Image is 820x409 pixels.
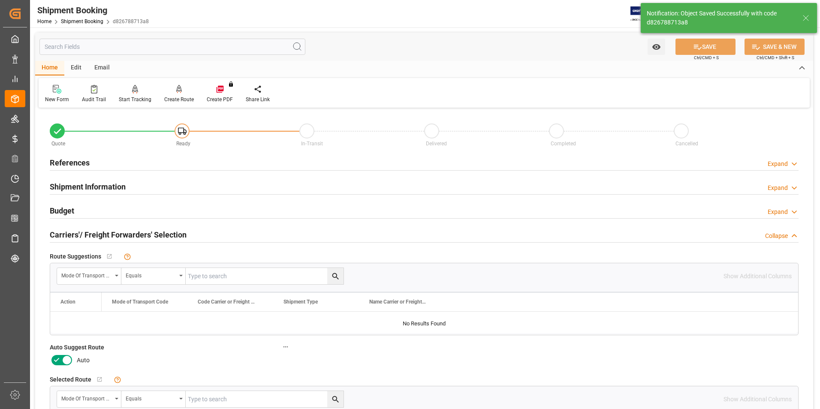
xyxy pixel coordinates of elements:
button: search button [327,268,344,284]
a: Home [37,18,51,24]
h2: Budget [50,205,74,217]
input: Type to search [186,391,344,407]
span: In-Transit [301,141,323,147]
button: open menu [648,39,665,55]
button: open menu [57,268,121,284]
button: search button [327,391,344,407]
h2: Shipment Information [50,181,126,192]
span: Name Carrier or Freight Forwarder [369,299,427,305]
h2: Carriers'/ Freight Forwarders' Selection [50,229,187,241]
a: Shipment Booking [61,18,103,24]
span: Quote [51,141,65,147]
span: Route Suggestions [50,252,101,261]
span: Ready [176,141,190,147]
span: Ctrl/CMD + Shift + S [757,54,794,61]
span: Code Carrier or Freight Forwarder [198,299,255,305]
div: Edit [64,61,88,75]
div: Start Tracking [119,96,151,103]
div: Expand [768,159,788,168]
img: Exertis%20JAM%20-%20Email%20Logo.jpg_1722504956.jpg [630,6,660,21]
input: Type to search [186,268,344,284]
button: Auto Suggest Route [280,341,291,352]
div: Action [60,299,75,305]
div: Share Link [246,96,270,103]
div: Mode of Transport Code [61,393,112,403]
button: open menu [121,268,186,284]
span: Auto Suggest Route [50,343,104,352]
button: SAVE & NEW [745,39,805,55]
div: Audit Trail [82,96,106,103]
div: Notification: Object Saved Successfully with code d826788713a8 [647,9,794,27]
div: Create Route [164,96,194,103]
span: Mode of Transport Code [112,299,168,305]
button: open menu [57,391,121,407]
div: Collapse [765,232,788,241]
div: Equals [126,393,176,403]
div: Email [88,61,116,75]
span: Completed [551,141,576,147]
input: Search Fields [39,39,305,55]
span: Auto [77,356,90,365]
button: SAVE [675,39,736,55]
div: Expand [768,208,788,217]
h2: References [50,157,90,168]
span: Selected Route [50,375,91,384]
button: open menu [121,391,186,407]
span: Shipment Type [283,299,318,305]
span: Cancelled [675,141,698,147]
div: Mode of Transport Code [61,270,112,280]
span: Delivered [426,141,447,147]
div: Expand [768,183,788,192]
div: Shipment Booking [37,4,149,17]
span: Ctrl/CMD + S [694,54,719,61]
div: Equals [126,270,176,280]
div: Home [35,61,64,75]
div: New Form [45,96,69,103]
